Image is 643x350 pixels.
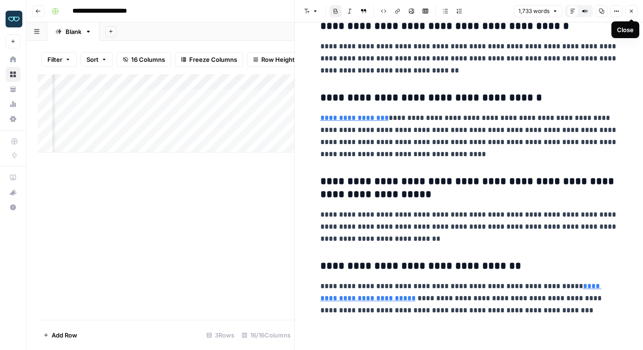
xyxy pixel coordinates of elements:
div: What's new? [6,185,20,199]
span: 1,733 words [518,7,550,15]
button: 16 Columns [117,52,171,67]
span: Freeze Columns [189,55,237,64]
span: Row Height [261,55,295,64]
a: Usage [6,97,20,112]
span: 16 Columns [131,55,165,64]
button: Sort [80,52,113,67]
span: Sort [86,55,99,64]
a: AirOps Academy [6,170,20,185]
button: What's new? [6,185,20,200]
a: Home [6,52,20,67]
div: Blank [66,27,81,36]
button: Workspace: Zola Inc [6,7,20,31]
span: Add Row [52,330,77,340]
div: Close [617,25,634,34]
a: Blank [47,22,99,41]
button: 1,733 words [514,5,562,17]
img: Zola Inc Logo [6,11,22,27]
a: Your Data [6,82,20,97]
a: Browse [6,67,20,82]
div: 3 Rows [203,328,238,343]
button: Add Row [38,328,83,343]
span: Filter [47,55,62,64]
button: Row Height [247,52,301,67]
a: Settings [6,112,20,126]
button: Filter [41,52,77,67]
button: Freeze Columns [175,52,243,67]
div: 16/16 Columns [238,328,294,343]
button: Help + Support [6,200,20,215]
